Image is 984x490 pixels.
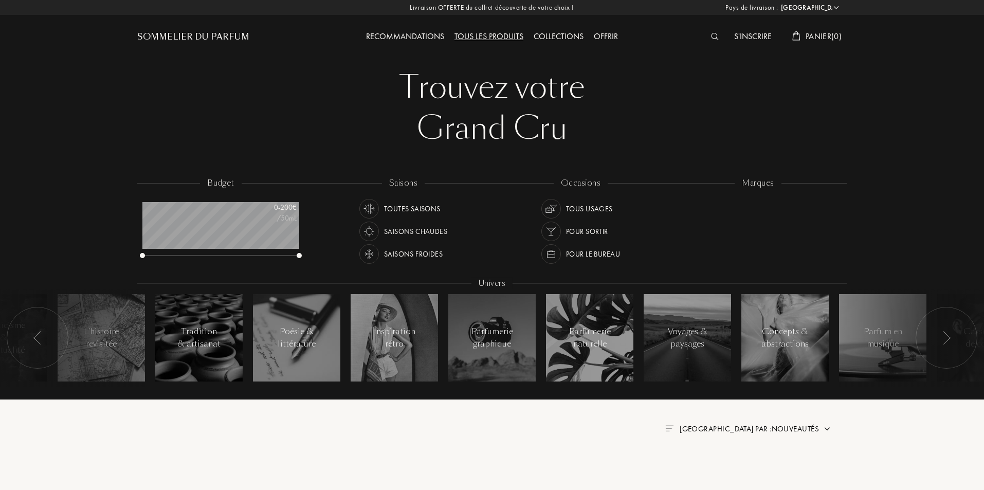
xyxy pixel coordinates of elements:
a: S'inscrire [729,31,777,42]
div: Tous usages [566,199,613,219]
img: usage_occasion_party_white.svg [544,224,558,239]
span: Panier ( 0 ) [806,31,842,42]
div: 0 - 200 € [245,202,297,213]
div: Grand Cru [145,108,839,149]
div: Collections [529,30,589,44]
div: Poésie & littérature [275,325,319,350]
img: filter_by.png [665,425,673,431]
div: Recommandations [361,30,449,44]
img: usage_season_cold_white.svg [362,247,376,261]
a: Sommelier du Parfum [137,31,249,43]
a: Tous les produits [449,31,529,42]
div: Univers [471,278,513,289]
img: cart_white.svg [792,31,800,41]
img: usage_season_average_white.svg [362,202,376,216]
div: Parfumerie graphique [470,325,514,350]
div: occasions [554,177,608,189]
div: Tradition & artisanat [177,325,221,350]
a: Offrir [589,31,623,42]
div: Tous les produits [449,30,529,44]
div: /50mL [245,213,297,224]
div: Saisons froides [384,244,443,264]
a: Collections [529,31,589,42]
div: Trouvez votre [145,67,839,108]
img: arrow.png [823,425,831,433]
div: S'inscrire [729,30,777,44]
a: Recommandations [361,31,449,42]
span: Pays de livraison : [725,3,778,13]
img: search_icn_white.svg [711,33,719,40]
div: Voyages & paysages [666,325,709,350]
img: usage_occasion_work_white.svg [544,247,558,261]
div: Concepts & abstractions [761,325,809,350]
div: Pour le bureau [566,244,620,264]
div: Toutes saisons [384,199,441,219]
img: arr_left.svg [942,331,951,344]
img: arr_left.svg [33,331,42,344]
div: Parfumerie naturelle [568,325,612,350]
div: marques [735,177,781,189]
img: usage_season_hot_white.svg [362,224,376,239]
span: [GEOGRAPHIC_DATA] par : Nouveautés [680,424,819,434]
img: usage_occasion_all_white.svg [544,202,558,216]
div: Pour sortir [566,222,608,241]
div: Inspiration rétro [373,325,416,350]
div: Offrir [589,30,623,44]
div: saisons [382,177,425,189]
div: Saisons chaudes [384,222,447,241]
div: budget [200,177,242,189]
